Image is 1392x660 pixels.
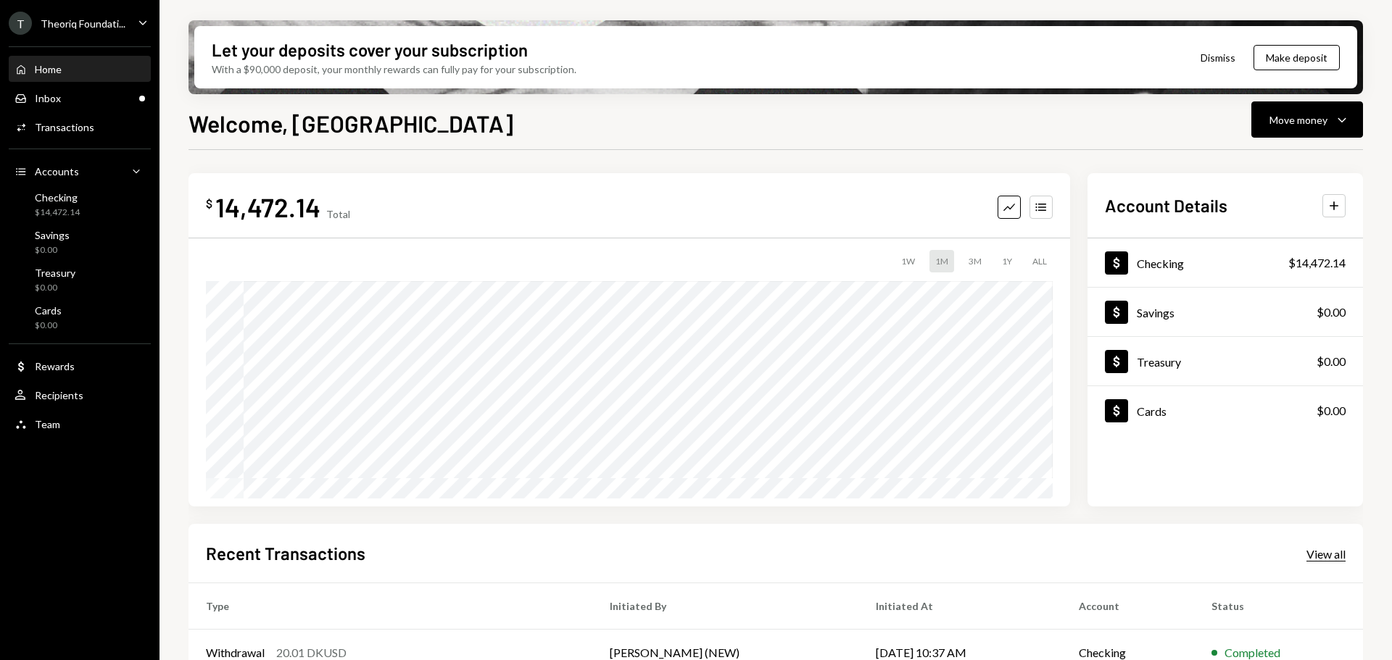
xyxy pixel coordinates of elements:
div: Theoriq Foundati... [41,17,125,30]
a: Checking$14,472.14 [1087,238,1363,287]
h2: Account Details [1105,193,1227,217]
div: Treasury [1137,355,1181,369]
div: $14,472.14 [1288,254,1346,272]
div: $0.00 [35,244,70,256]
div: Cards [1137,404,1167,418]
div: $ [206,196,212,211]
a: View all [1306,546,1346,561]
div: Cards [35,304,62,317]
div: 1Y [996,250,1018,272]
a: Inbox [9,85,151,111]
div: Accounts [35,165,79,177]
a: Treasury$0.00 [9,262,151,297]
div: $0.00 [1317,304,1346,321]
th: Initiated By [592,583,858,630]
div: $0.00 [35,282,75,294]
a: Treasury$0.00 [1087,337,1363,385]
div: Transactions [35,121,94,133]
th: Account [1061,583,1194,630]
div: Checking [1137,256,1184,270]
div: $0.00 [35,319,62,332]
th: Status [1194,583,1363,630]
div: Savings [1137,306,1174,319]
button: Make deposit [1254,45,1340,70]
h2: Recent Transactions [206,541,365,565]
div: Move money [1269,112,1327,128]
a: Rewards [9,353,151,379]
div: $14,472.14 [35,206,80,219]
div: View all [1306,547,1346,561]
div: Home [35,63,62,75]
div: Total [326,208,350,220]
a: Checking$14,472.14 [9,187,151,222]
button: Dismiss [1182,41,1254,75]
div: Treasury [35,267,75,279]
div: Savings [35,229,70,241]
div: $0.00 [1317,402,1346,419]
div: Rewards [35,360,75,372]
th: Initiated At [858,583,1061,630]
div: Let your deposits cover your subscription [212,38,528,62]
div: ALL [1027,250,1053,272]
div: Recipients [35,389,83,401]
a: Cards$0.00 [1087,386,1363,435]
th: Type [188,583,592,630]
a: Accounts [9,158,151,184]
div: 1W [895,250,921,272]
h1: Welcome, [GEOGRAPHIC_DATA] [188,109,513,138]
div: $0.00 [1317,353,1346,370]
button: Move money [1251,101,1363,138]
div: 14,472.14 [215,191,320,223]
div: 1M [929,250,954,272]
a: Home [9,56,151,82]
div: Inbox [35,92,61,104]
div: Checking [35,191,80,204]
div: With a $90,000 deposit, your monthly rewards can fully pay for your subscription. [212,62,576,77]
a: Transactions [9,114,151,140]
a: Recipients [9,382,151,408]
div: Team [35,418,60,430]
div: 3M [963,250,987,272]
a: Savings$0.00 [9,225,151,259]
div: T [9,12,32,35]
a: Team [9,411,151,437]
a: Cards$0.00 [9,300,151,335]
a: Savings$0.00 [1087,288,1363,336]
